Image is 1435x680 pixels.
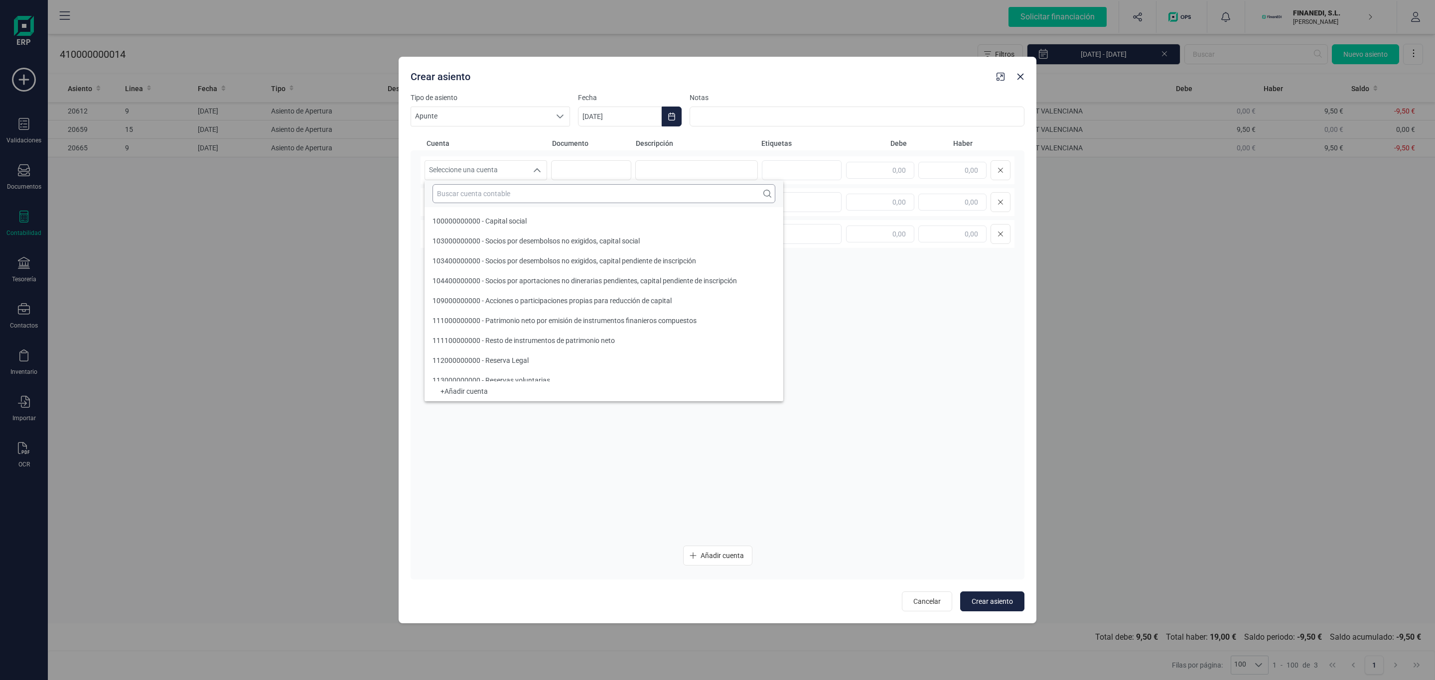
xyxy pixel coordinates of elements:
[636,138,757,148] span: Descripción
[432,376,550,384] span: 113000000000 - Reservas voluntarias
[425,271,862,291] li: 104400000000 - Socios por aportaciones no dinerarias pendientes, capital pendiente de inscripción
[662,107,682,126] button: Choose Date
[846,226,914,242] input: 0,00
[690,93,1024,103] label: Notas
[432,184,775,203] input: Buscar cuenta contable
[761,138,841,148] span: Etiquetas
[918,226,987,242] input: 0,00
[425,370,862,390] li: 113000000000 - Reservas voluntarias
[411,107,551,126] span: Apunte
[432,217,527,225] span: 100000000000 - Capital social
[902,591,952,611] button: Cancelar
[425,331,862,350] li: 111100000000 - Resto de instrumentos de patrimonio neto
[578,93,682,103] label: Fecha
[425,161,528,180] span: Seleccione una cuenta
[411,93,570,103] label: Tipo de asiento
[425,231,862,251] li: 103000000000 - Socios por desembolsos no exigidos, capital social
[432,356,529,364] span: 112000000000 - Reserva Legal
[972,596,1013,606] span: Crear asiento
[432,389,775,393] div: + Añadir cuenta
[432,297,672,305] span: 109000000000 - Acciones o participaciones propias para reducción de capital
[432,277,737,285] span: 104400000000 - Socios por aportaciones no dinerarias pendientes, capital pendiente de inscripción
[432,337,615,344] span: 111100000000 - Resto de instrumentos de patrimonio neto
[425,311,862,331] li: 111000000000 - Patrimonio neto por emisión de instrumentos finanieros compuestos
[960,591,1024,611] button: Crear asiento
[918,162,987,179] input: 0,00
[913,596,941,606] span: Cancelar
[407,66,993,84] div: Crear asiento
[846,194,914,211] input: 0,00
[425,350,862,370] li: 112000000000 - Reserva Legal
[918,194,987,211] input: 0,00
[432,257,696,265] span: 103400000000 - Socios por desembolsos no exigidos, capital pendiente de inscripción
[683,546,752,566] button: Añadir cuenta
[425,211,862,231] li: 100000000000 - Capital social
[432,317,697,325] span: 111000000000 - Patrimonio neto por emisión de instrumentos finanieros compuestos
[528,161,547,180] div: Seleccione una cuenta
[427,138,548,148] span: Cuenta
[552,138,632,148] span: Documento
[701,551,744,561] span: Añadir cuenta
[425,291,862,311] li: 109000000000 - Acciones o participaciones propias para reducción de capital
[846,162,914,179] input: 0,00
[845,138,907,148] span: Debe
[432,237,640,245] span: 103000000000 - Socios por desembolsos no exigidos, capital social
[425,251,862,271] li: 103400000000 - Socios por desembolsos no exigidos, capital pendiente de inscripción
[911,138,973,148] span: Haber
